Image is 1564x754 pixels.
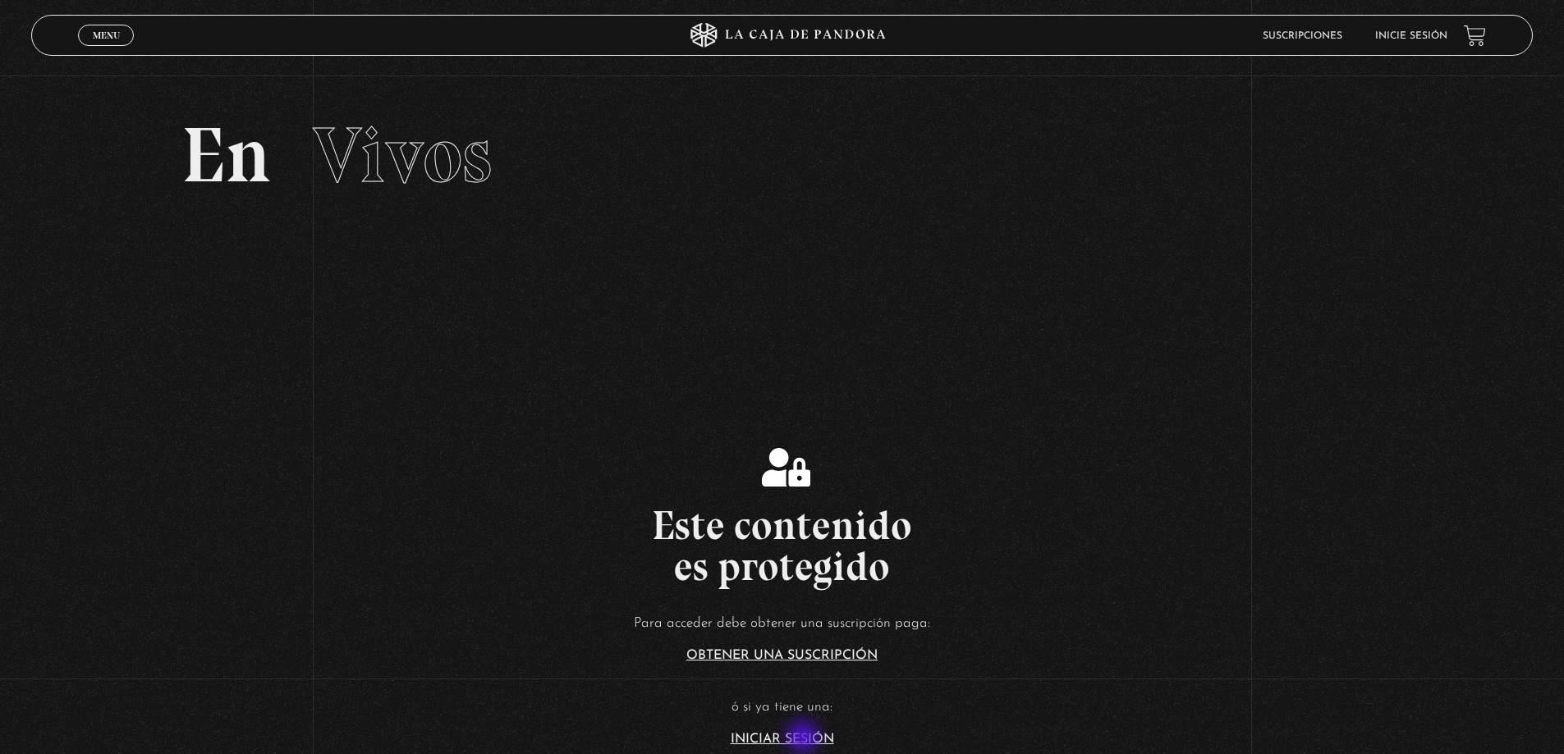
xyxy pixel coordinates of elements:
a: Suscripciones [1263,31,1342,41]
a: Obtener una suscripción [686,649,878,662]
a: View your shopping cart [1464,25,1486,47]
span: Vivos [313,108,492,202]
a: Inicie sesión [1375,31,1447,41]
span: Cerrar [87,44,126,56]
h2: En [181,117,1383,194]
span: Menu [93,30,120,40]
a: Iniciar Sesión [731,733,834,746]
